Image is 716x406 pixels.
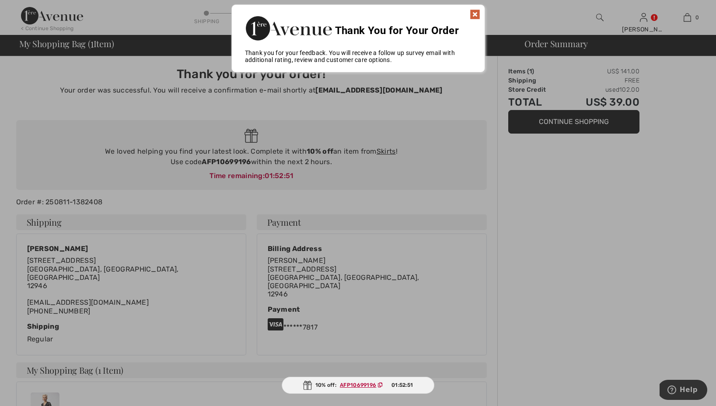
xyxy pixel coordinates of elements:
span: Help [20,6,38,14]
div: 10% off: [282,377,435,394]
ins: AFP10699196 [340,382,376,388]
img: x [470,9,480,20]
span: 01:52:51 [391,381,413,389]
img: Thank You for Your Order [245,14,332,43]
img: Gift.svg [303,381,312,390]
div: Thank you for your feedback. You will receive a follow up survey email with additional rating, re... [232,49,485,63]
span: Thank You for Your Order [335,24,459,37]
